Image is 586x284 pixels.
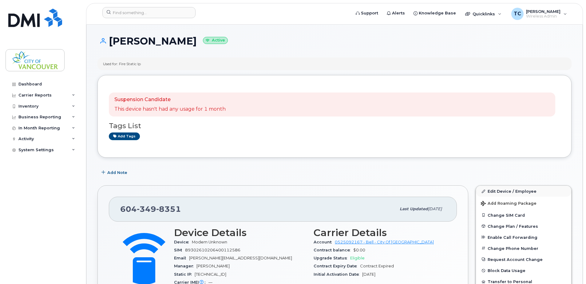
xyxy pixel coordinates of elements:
span: Static IP [174,272,195,277]
span: Add Roaming Package [481,201,537,207]
span: Device [174,240,192,244]
span: Enable Call Forwarding [488,235,537,239]
span: Add Note [107,170,127,176]
span: Initial Activation Date [314,272,362,277]
span: Modem Unknown [192,240,227,244]
span: [DATE] [428,207,442,211]
span: 89302610206400112586 [185,248,240,252]
button: Add Roaming Package [476,197,571,209]
button: Change Plan / Features [476,221,571,232]
span: [DATE] [362,272,375,277]
span: Last updated [400,207,428,211]
h3: Tags List [109,122,560,130]
button: Block Data Usage [476,265,571,276]
span: SIM [174,248,185,252]
span: Contract Expiry Date [314,264,360,268]
p: Suspension Candidate [114,96,226,103]
span: Email [174,256,189,260]
h3: Carrier Details [314,227,446,238]
a: Add tags [109,132,140,140]
button: Enable Call Forwarding [476,232,571,243]
span: Change Plan / Features [488,224,538,228]
button: Change Phone Number [476,243,571,254]
span: Contract balance [314,248,353,252]
p: This device hasn't had any usage for 1 month [114,106,226,113]
span: Upgrade Status [314,256,350,260]
span: Manager [174,264,196,268]
span: Account [314,240,335,244]
button: Request Account Change [476,254,571,265]
a: Edit Device / Employee [476,186,571,197]
span: 604 [120,204,181,214]
button: Change SIM Card [476,210,571,221]
span: [PERSON_NAME] [196,264,230,268]
a: 0525092167 - Bell - City Of [GEOGRAPHIC_DATA] [335,240,434,244]
h1: [PERSON_NAME] [97,36,572,46]
span: [TECHNICAL_ID] [195,272,226,277]
h3: Device Details [174,227,306,238]
span: Contract Expired [360,264,394,268]
span: $0.00 [353,248,365,252]
span: Eligible [350,256,365,260]
div: Used for: Fire Static Ip [103,61,141,66]
span: 8351 [156,204,181,214]
button: Add Note [97,167,133,178]
span: 349 [137,204,156,214]
small: Active [203,37,228,44]
span: [PERSON_NAME][EMAIL_ADDRESS][DOMAIN_NAME] [189,256,292,260]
